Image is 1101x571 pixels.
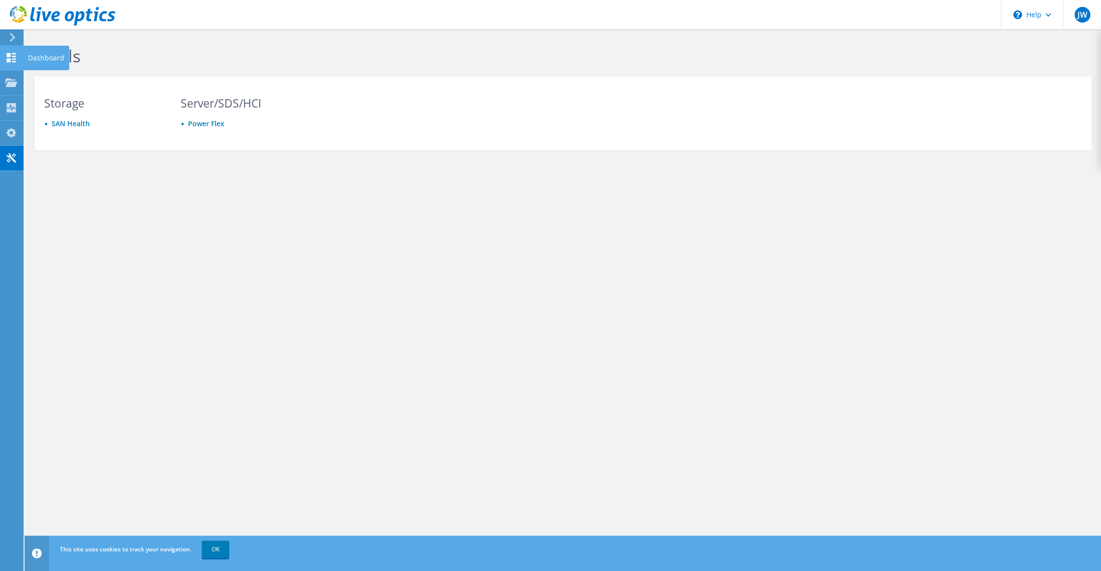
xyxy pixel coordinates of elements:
h3: Server/SDS/HCI [181,98,298,109]
a: SAN Health [52,119,90,128]
h3: Storage [44,98,162,109]
span: JW [1074,7,1090,23]
div: Dashboard [23,46,69,70]
span: This site uses cookies to track your navigation. [60,545,191,553]
a: OK [202,541,229,558]
a: Power Flex [188,119,224,128]
svg: \n [1013,10,1022,19]
h1: Tools [39,46,702,66]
